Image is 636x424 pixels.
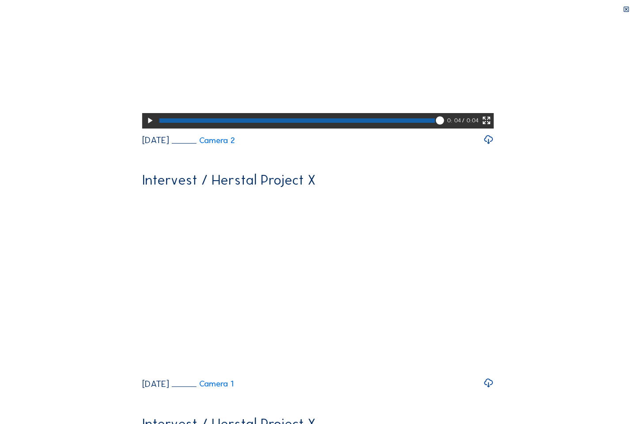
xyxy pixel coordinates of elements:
div: 0: 04 [447,113,462,129]
div: [DATE] [142,136,169,145]
div: Intervest / Herstal Project X [142,173,315,187]
div: / 0:04 [462,113,478,129]
div: [DATE] [142,379,169,389]
a: Camera 1 [172,379,234,388]
video: Your browser does not support the video tag. [142,195,494,371]
a: Camera 2 [172,136,235,144]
